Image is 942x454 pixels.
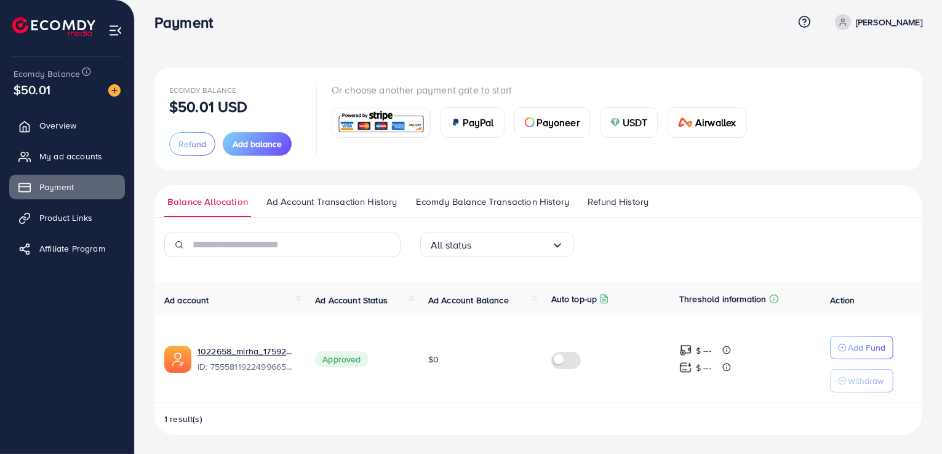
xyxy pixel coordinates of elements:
[9,175,125,199] a: Payment
[169,99,248,114] p: $50.01 USD
[266,195,397,209] span: Ad Account Transaction History
[830,294,855,306] span: Action
[14,81,50,98] span: $50.01
[12,17,95,36] img: logo
[164,294,209,306] span: Ad account
[9,236,125,261] a: Affiliate Program
[164,413,202,425] span: 1 result(s)
[668,107,746,138] a: cardAirwallex
[39,212,92,224] span: Product Links
[315,351,368,367] span: Approved
[416,195,569,209] span: Ecomdy Balance Transaction History
[336,110,426,136] img: card
[39,181,74,193] span: Payment
[9,205,125,230] a: Product Links
[537,115,580,130] span: Payoneer
[169,132,215,156] button: Refund
[223,132,292,156] button: Add balance
[472,236,551,255] input: Search for option
[420,233,574,257] div: Search for option
[154,14,223,31] h3: Payment
[679,344,692,357] img: top-up amount
[848,340,885,355] p: Add Fund
[332,82,757,97] p: Or choose another payment gate to start
[39,119,76,132] span: Overview
[679,292,766,306] p: Threshold information
[600,107,658,138] a: cardUSDT
[39,242,105,255] span: Affiliate Program
[169,85,236,95] span: Ecomdy Balance
[678,117,693,127] img: card
[108,84,121,97] img: image
[178,138,206,150] span: Refund
[441,107,505,138] a: cardPayPal
[108,23,122,38] img: menu
[830,369,893,392] button: Withdraw
[525,117,535,127] img: card
[848,373,884,388] p: Withdraw
[167,195,248,209] span: Balance Allocation
[428,294,509,306] span: Ad Account Balance
[623,115,648,130] span: USDT
[463,115,494,130] span: PayPal
[588,195,649,209] span: Refund History
[431,236,472,255] span: All status
[696,343,711,358] p: $ ---
[332,108,431,138] a: card
[830,336,893,359] button: Add Fund
[233,138,282,150] span: Add balance
[696,360,711,375] p: $ ---
[856,15,922,30] p: [PERSON_NAME]
[164,346,191,373] img: ic-ads-acc.e4c84228.svg
[315,294,388,306] span: Ad Account Status
[890,399,933,445] iframe: Chat
[610,117,620,127] img: card
[551,292,597,306] p: Auto top-up
[451,117,461,127] img: card
[9,144,125,169] a: My ad accounts
[428,353,439,365] span: $0
[514,107,590,138] a: cardPayoneer
[695,115,736,130] span: Airwallex
[39,150,102,162] span: My ad accounts
[830,14,922,30] a: [PERSON_NAME]
[679,361,692,374] img: top-up amount
[14,68,80,80] span: Ecomdy Balance
[198,345,295,357] a: 1022658_mirha_1759224591998
[9,113,125,138] a: Overview
[198,345,295,373] div: <span class='underline'>1022658_mirha_1759224591998</span></br>7555811922499665921
[198,360,295,373] span: ID: 7555811922499665921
